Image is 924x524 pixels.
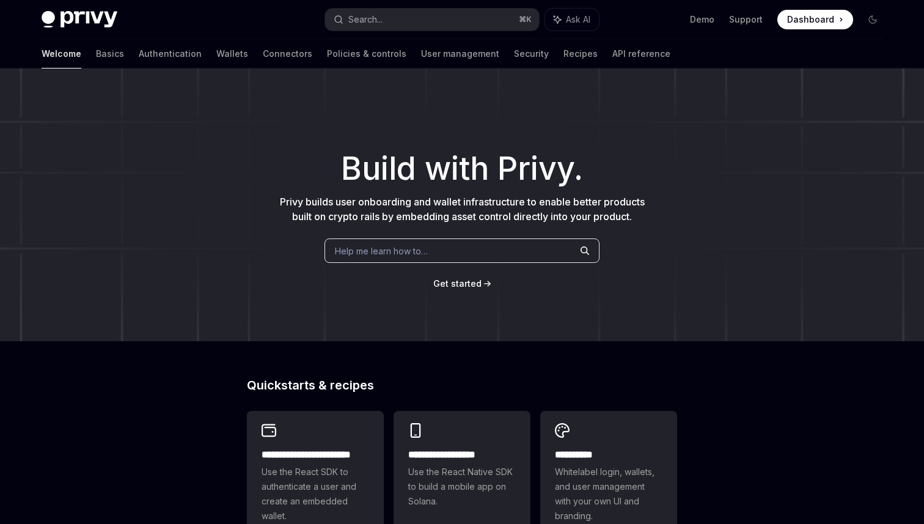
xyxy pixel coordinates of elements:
a: Welcome [42,39,81,68]
span: Ask AI [566,13,590,26]
span: Quickstarts & recipes [247,379,374,391]
button: Ask AI [545,9,599,31]
span: Privy builds user onboarding and wallet infrastructure to enable better products built on crypto ... [280,196,645,223]
a: Security [514,39,549,68]
a: Basics [96,39,124,68]
a: Connectors [263,39,312,68]
a: User management [421,39,499,68]
a: API reference [612,39,670,68]
a: Wallets [216,39,248,68]
a: Policies & controls [327,39,406,68]
span: Dashboard [787,13,834,26]
button: Search...⌘K [325,9,539,31]
span: ⌘ K [519,15,532,24]
span: Use the React SDK to authenticate a user and create an embedded wallet. [262,465,369,523]
a: Dashboard [777,10,853,29]
button: Toggle dark mode [863,10,882,29]
a: Recipes [563,39,598,68]
a: Authentication [139,39,202,68]
a: Demo [690,13,714,26]
span: Use the React Native SDK to build a mobile app on Solana. [408,465,516,509]
a: Support [729,13,763,26]
div: Search... [348,12,383,27]
span: Help me learn how to… [335,245,428,257]
a: Get started [433,278,482,290]
span: Get started [433,278,482,289]
img: dark logo [42,11,117,28]
span: Build with Privy. [341,158,583,180]
span: Whitelabel login, wallets, and user management with your own UI and branding. [555,465,662,523]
